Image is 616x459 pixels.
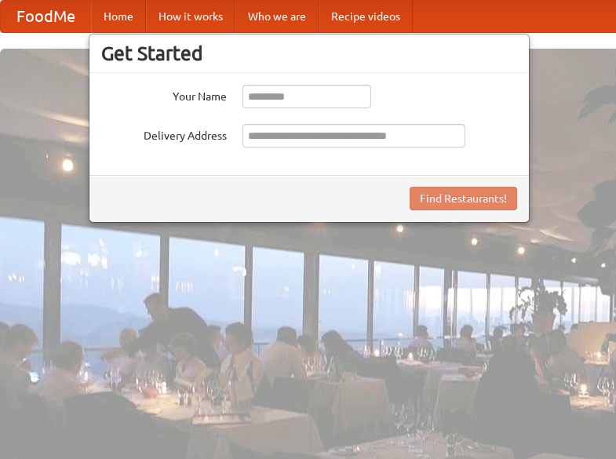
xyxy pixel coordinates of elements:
[146,1,235,32] a: How it works
[410,187,517,210] button: Find Restaurants!
[319,1,413,32] a: Recipe videos
[91,1,146,32] a: Home
[101,42,517,65] h3: Get Started
[101,85,227,104] label: Your Name
[101,124,227,144] label: Delivery Address
[235,1,319,32] a: Who we are
[1,1,91,32] a: FoodMe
